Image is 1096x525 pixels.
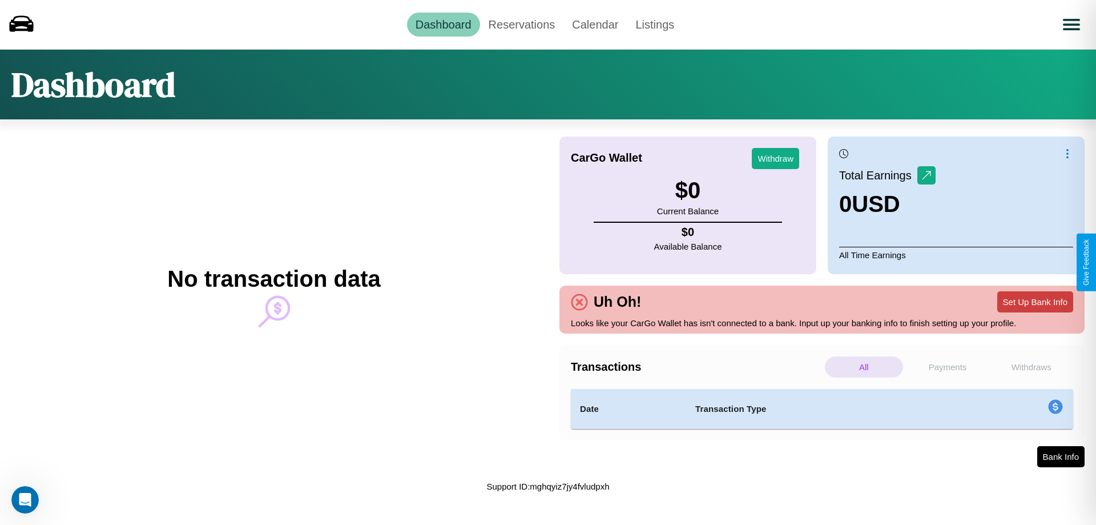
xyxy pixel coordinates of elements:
[407,13,480,37] a: Dashboard
[580,402,677,416] h4: Date
[839,165,917,186] p: Total Earnings
[654,226,722,239] h4: $ 0
[627,13,683,37] a: Listings
[1037,446,1085,467] button: Bank Info
[480,13,564,37] a: Reservations
[654,239,722,254] p: Available Balance
[571,151,642,165] h4: CarGo Wallet
[839,247,1073,263] p: All Time Earnings
[563,13,627,37] a: Calendar
[992,356,1070,378] p: Withdraws
[588,294,647,310] h4: Uh Oh!
[571,315,1073,331] p: Looks like your CarGo Wallet has isn't connected to a bank. Input up your banking info to finish ...
[167,266,380,292] h2: No transaction data
[752,148,799,169] button: Withdraw
[571,360,822,374] h4: Transactions
[571,389,1073,429] table: simple table
[11,486,39,514] iframe: Intercom live chat
[1082,239,1090,286] div: Give Feedback
[11,61,175,108] h1: Dashboard
[695,402,954,416] h4: Transaction Type
[997,291,1073,312] button: Set Up Bank Info
[657,178,719,203] h3: $ 0
[839,191,936,217] h3: 0 USD
[1055,9,1087,41] button: Open menu
[657,203,719,219] p: Current Balance
[909,356,987,378] p: Payments
[825,356,903,378] p: All
[486,479,609,494] p: Support ID: mghqyiz7jy4fvludpxh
